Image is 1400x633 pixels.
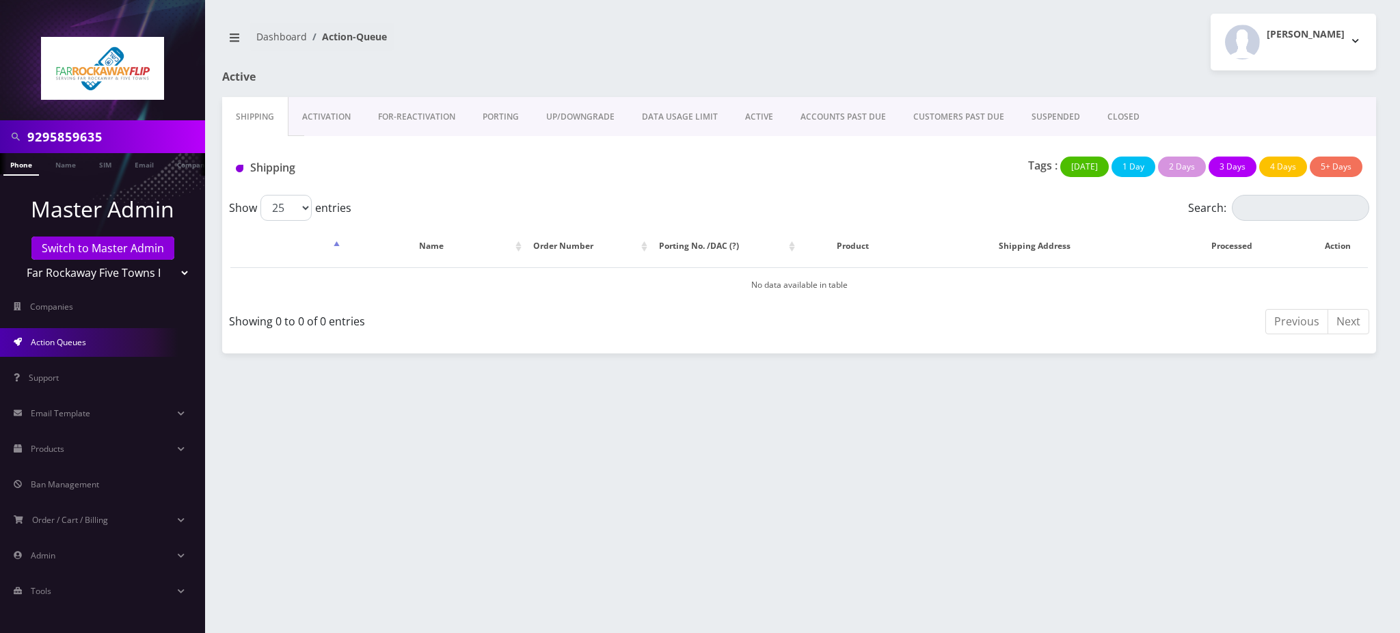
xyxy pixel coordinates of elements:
div: Showing 0 to 0 of 0 entries [229,308,789,329]
th: Shipping Address [906,226,1163,266]
button: 4 Days [1259,157,1307,177]
a: Previous [1265,309,1328,334]
input: Search in Company [27,124,202,150]
span: Products [31,443,64,455]
button: 3 Days [1209,157,1256,177]
a: CLOSED [1094,97,1153,137]
a: FOR-REActivation [364,97,469,137]
li: Action-Queue [307,29,387,44]
a: Activation [288,97,364,137]
a: Dashboard [256,30,307,43]
a: Company [170,153,216,174]
span: Companies [30,301,73,312]
a: Switch to Master Admin [31,237,174,260]
button: [DATE] [1060,157,1109,177]
span: Order / Cart / Billing [32,514,108,526]
th: Porting No. /DAC (?): activate to sort column ascending [652,226,799,266]
span: Ban Management [31,479,99,490]
th: Product [800,226,905,266]
a: SUSPENDED [1018,97,1094,137]
a: CUSTOMERS PAST DUE [900,97,1018,137]
button: 1 Day [1112,157,1155,177]
a: Shipping [222,97,288,137]
a: SIM [92,153,118,174]
h2: [PERSON_NAME] [1267,29,1345,40]
p: Tags : [1028,157,1058,174]
a: DATA USAGE LIMIT [628,97,731,137]
td: No data available in table [230,267,1368,302]
th: Name: activate to sort column ascending [345,226,525,266]
span: Email Template [31,407,90,419]
h1: Active [222,70,593,83]
a: ACCOUNTS PAST DUE [787,97,900,137]
label: Show entries [229,195,351,221]
a: UP/DOWNGRADE [533,97,628,137]
th: Action [1307,226,1368,266]
span: Support [29,372,59,383]
span: Action Queues [31,336,86,348]
select: Showentries [260,195,312,221]
a: Name [49,153,83,174]
h1: Shipping [236,161,597,174]
button: 5+ Days [1310,157,1362,177]
label: Search: [1188,195,1369,221]
input: Search: [1232,195,1369,221]
th: Order Number: activate to sort column ascending [526,226,651,266]
button: [PERSON_NAME] [1211,14,1376,70]
a: ACTIVE [731,97,787,137]
th: : activate to sort column descending [230,226,343,266]
img: Far Rockaway Five Towns Flip [41,37,164,100]
a: Phone [3,153,39,176]
button: 2 Days [1158,157,1206,177]
a: Email [128,153,161,174]
span: Tools [31,585,51,597]
nav: breadcrumb [222,23,789,62]
a: Next [1328,309,1369,334]
span: Admin [31,550,55,561]
a: PORTING [469,97,533,137]
img: Shipping [236,165,243,172]
th: Processed: activate to sort column ascending [1164,226,1306,266]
